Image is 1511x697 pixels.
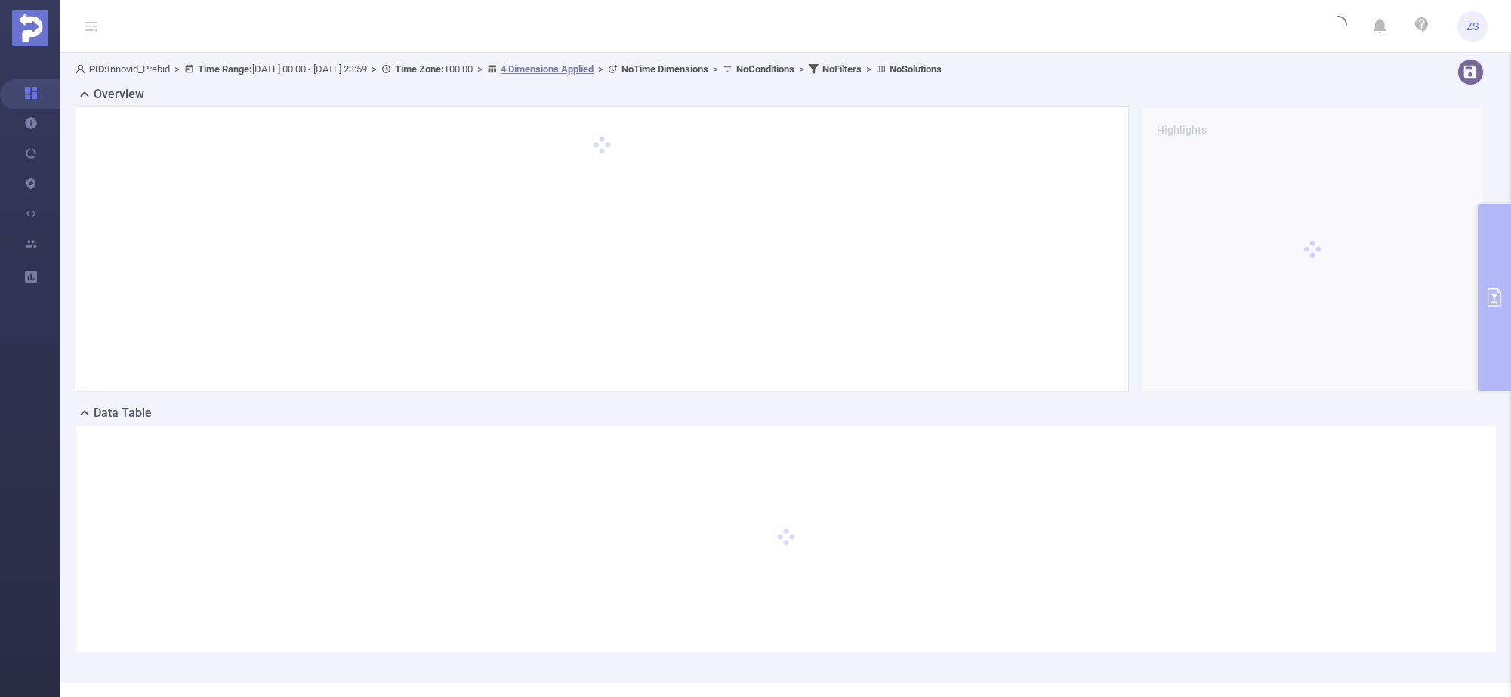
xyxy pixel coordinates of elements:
[1466,11,1479,42] span: ZS
[736,63,794,75] b: No Conditions
[367,63,381,75] span: >
[862,63,876,75] span: >
[89,63,107,75] b: PID:
[395,63,444,75] b: Time Zone:
[198,63,252,75] b: Time Range:
[76,63,942,75] span: Innovid_Prebid [DATE] 00:00 - [DATE] 23:59 +00:00
[708,63,723,75] span: >
[822,63,862,75] b: No Filters
[76,64,89,74] i: icon: user
[94,404,152,422] h2: Data Table
[94,85,144,103] h2: Overview
[1329,16,1347,37] i: icon: loading
[890,63,942,75] b: No Solutions
[12,10,48,46] img: Protected Media
[594,63,608,75] span: >
[501,63,594,75] u: 4 Dimensions Applied
[170,63,184,75] span: >
[621,63,708,75] b: No Time Dimensions
[794,63,809,75] span: >
[473,63,487,75] span: >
